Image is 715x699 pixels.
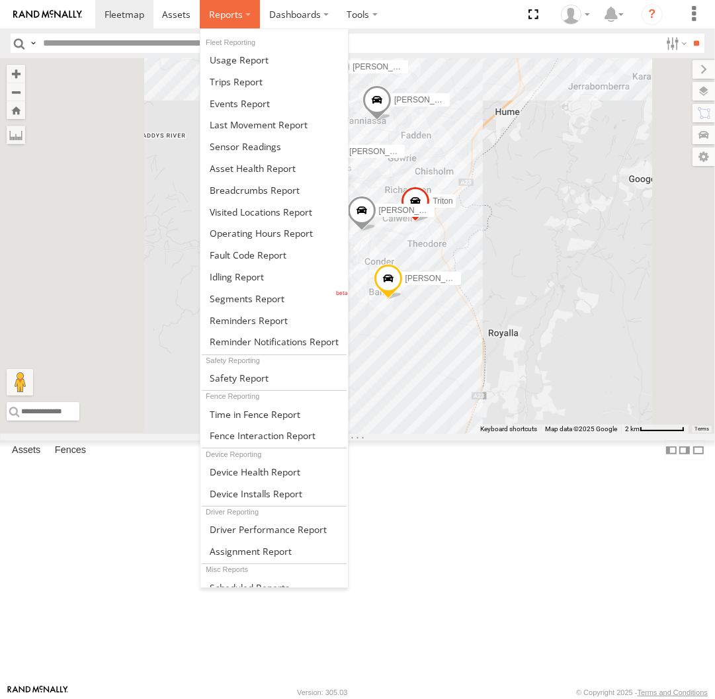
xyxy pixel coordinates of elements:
a: Fence Interaction Report [200,425,348,446]
span: [PERSON_NAME] [378,206,444,215]
div: © Copyright 2025 - [576,688,708,696]
div: Helen Mason [556,5,595,24]
a: Breadcrumbs Report [200,179,348,201]
a: Service Reminder Notifications Report [200,331,348,353]
a: Idling Report [200,266,348,288]
button: Zoom in [7,65,25,83]
a: Driver Performance Report [200,518,348,540]
a: Device Health Report [200,461,348,483]
label: Fences [48,441,93,460]
a: Asset Health Report [200,157,348,179]
span: Map data ©2025 Google [545,425,617,432]
label: Dock Summary Table to the Right [678,440,691,460]
span: [PERSON_NAME] [349,147,415,156]
a: Safety Report [200,367,348,389]
span: [PERSON_NAME] [394,95,459,104]
label: Hide Summary Table [692,440,705,460]
img: rand-logo.svg [13,10,82,19]
span: Triton [433,196,452,206]
label: Search Query [28,34,38,53]
i: ? [642,4,663,25]
span: [PERSON_NAME] [405,274,470,283]
div: Version: 305.03 [297,688,347,696]
a: Full Events Report [200,93,348,114]
a: Visited Locations Report [200,201,348,223]
button: Zoom Home [7,101,25,119]
span: 2 km [625,425,640,432]
label: Dock Summary Table to the Left [665,440,678,460]
a: Terms and Conditions [638,688,708,696]
a: Asset Operating Hours Report [200,222,348,244]
a: Fault Code Report [200,244,348,266]
a: Visit our Website [7,686,68,699]
a: Segments Report [200,288,348,309]
span: [PERSON_NAME] [353,62,418,71]
label: Map Settings [693,147,715,166]
label: Assets [5,441,47,460]
a: Scheduled Reports [200,577,348,598]
button: Map Scale: 2 km per 64 pixels [621,425,689,434]
a: Reminders Report [200,309,348,331]
label: Measure [7,126,25,144]
button: Drag Pegman onto the map to open Street View [7,369,33,395]
button: Zoom out [7,83,25,101]
a: Last Movement Report [200,114,348,136]
a: Terms [695,427,709,432]
a: Sensor Readings [200,136,348,157]
button: Keyboard shortcuts [480,425,537,434]
a: Usage Report [200,49,348,71]
a: Device Installs Report [200,483,348,505]
label: Search Filter Options [661,34,689,53]
a: Time in Fences Report [200,403,348,425]
a: Trips Report [200,71,348,93]
a: Assignment Report [200,540,348,562]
